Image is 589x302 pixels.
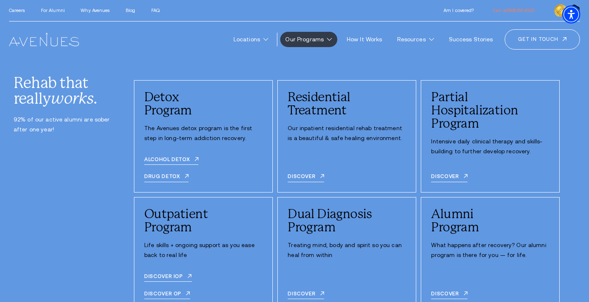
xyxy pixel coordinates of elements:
a: Discover [431,291,467,299]
a: Am I covered? [444,8,474,13]
div: Rehab that really . [14,75,114,107]
a: FAQ [151,8,160,13]
div: / [277,80,416,193]
a: Alcohol detox [144,157,198,165]
a: Discover [288,174,324,182]
a: Resources [392,32,439,47]
a: DISCOVER IOP [144,273,192,282]
p: Life skills + ongoing support as you ease back to real life [144,240,262,260]
div: Detox Program [144,90,262,117]
p: What happens after recovery? Our alumni program is there for you — for life. [431,240,549,260]
span: 866.521.4303 [508,8,534,13]
a: DISCOVER [288,291,324,299]
i: works [51,90,93,107]
p: Treating mind, body and spirit so you can heal from within [288,240,406,260]
a: Locations [228,32,274,47]
a: Discover [431,174,467,182]
div: Residential Treatment [288,90,406,117]
a: Our Programs [280,32,337,47]
a: Blog [126,8,135,13]
div: Dual Diagnosis Program [288,207,406,234]
a: Success Stories [444,32,498,47]
div: Alumni Program [431,207,549,234]
a: Discover OP [144,291,190,299]
p: Intensive daily clinical therapy and skills-building to further develop recovery. [431,137,549,157]
div: Partial Hospitalization Program [431,90,549,130]
div: Outpatient Program [144,207,262,234]
a: Get in touch [505,29,580,49]
div: / [421,80,560,193]
p: 92% of our active alumni are sober after one year! [14,115,114,135]
a: call 866.521.4303 [493,8,534,13]
a: Careers [9,8,25,13]
p: The Avenues detox program is the first step in long-term addiction recovery. [144,124,262,143]
p: Our inpatient residential rehab treatment is a beautiful & safe healing environment. [288,124,406,143]
img: clock [554,4,567,17]
div: / [134,80,273,193]
a: How It Works [341,32,387,47]
a: Why Avenues [81,8,110,13]
a: Drug detox [144,174,188,182]
div: Accessibility Menu [562,5,580,24]
a: For Alumni [41,8,65,13]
